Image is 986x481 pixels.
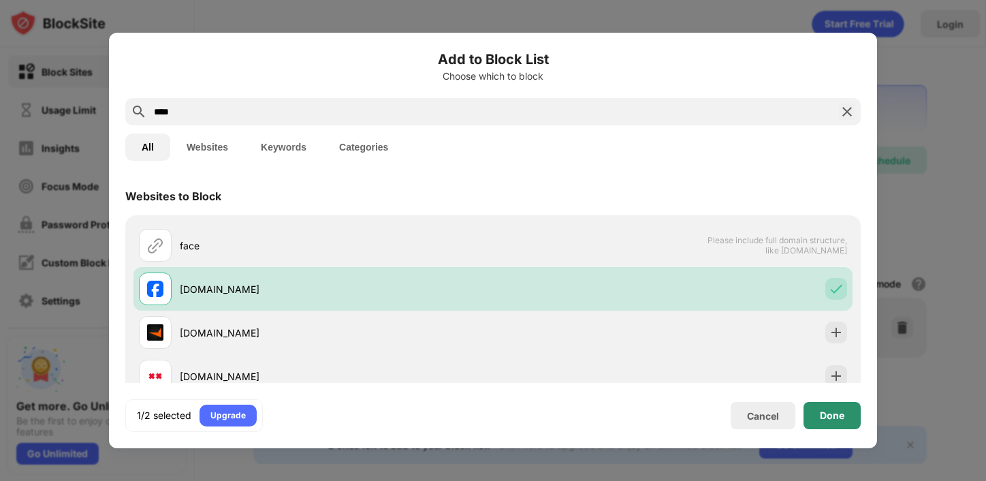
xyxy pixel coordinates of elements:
div: face [180,238,493,253]
img: search-close [839,104,855,120]
button: Categories [323,134,404,161]
img: favicons [147,281,163,297]
div: Upgrade [210,409,246,422]
div: 1/2 selected [137,409,191,422]
div: Websites to Block [125,189,221,203]
div: [DOMAIN_NAME] [180,369,493,384]
div: Cancel [747,410,779,422]
div: [DOMAIN_NAME] [180,282,493,296]
button: Websites [170,134,244,161]
img: search.svg [131,104,147,120]
button: Keywords [244,134,323,161]
img: favicons [147,324,163,341]
h6: Add to Block List [125,49,861,69]
button: All [125,134,170,161]
img: favicons [147,368,163,384]
img: url.svg [147,237,163,253]
span: Please include full domain structure, like [DOMAIN_NAME] [707,235,847,255]
div: Done [820,410,844,421]
div: [DOMAIN_NAME] [180,326,493,340]
div: Choose which to block [125,71,861,82]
